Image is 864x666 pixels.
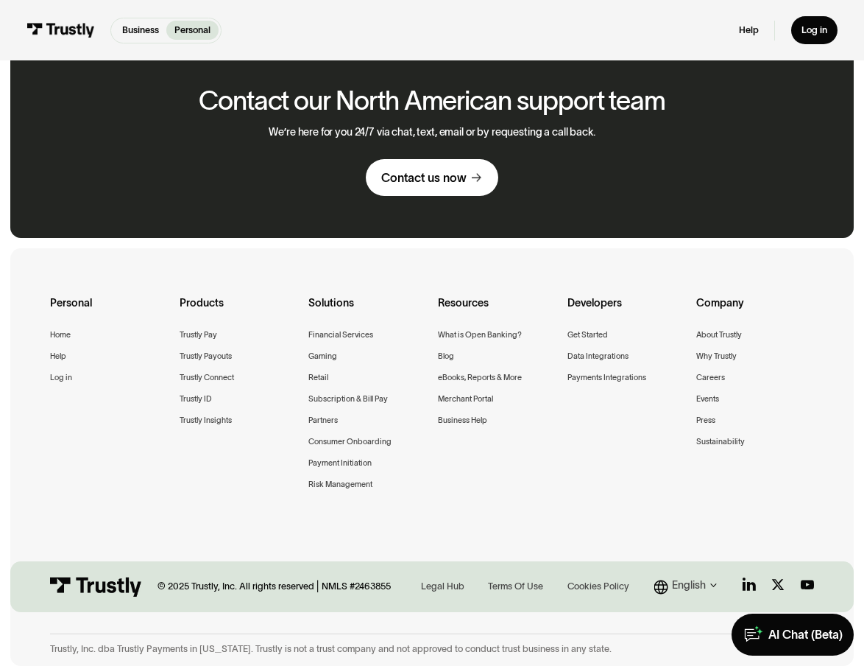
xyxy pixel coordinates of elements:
[672,578,706,596] div: English
[50,328,71,341] a: Home
[381,170,467,186] div: Contact us now
[122,24,159,38] p: Business
[438,392,493,405] a: Merchant Portal
[791,16,838,44] a: Log in
[308,349,337,362] a: Gaming
[308,477,372,491] a: Risk Management
[801,24,827,36] div: Log in
[50,295,168,328] div: Personal
[180,371,234,384] a: Trustly Connect
[438,328,522,341] a: What is Open Banking?
[114,21,166,40] a: Business
[438,371,522,384] a: eBooks, Reports & More
[308,413,338,427] a: Partners
[567,581,629,594] div: Cookies Policy
[322,581,391,592] div: NMLS #2463855
[308,392,388,405] a: Subscription & Bill Pay
[438,413,487,427] a: Business Help
[26,23,95,38] img: Trustly Logo
[308,435,392,448] a: Consumer Onboarding
[696,392,719,405] a: Events
[50,371,72,384] a: Log in
[180,392,212,405] a: Trustly ID
[308,371,328,384] a: Retail
[50,349,66,362] a: Help
[696,371,725,384] a: Careers
[696,349,737,362] a: Why Trustly
[739,24,759,36] a: Help
[421,581,464,594] div: Legal Hub
[199,86,665,115] h2: Contact our North American support team
[488,581,543,594] div: Terms Of Use
[438,295,556,328] div: Resources
[308,328,373,341] a: Financial Services
[50,643,813,655] div: Trustly, Inc. dba Trustly Payments in [US_STATE]. Trustly is not a trust company and not approved...
[696,435,745,448] a: Sustainability
[50,577,141,597] img: Trustly Logo
[567,295,685,328] div: Developers
[696,328,742,341] a: About Trustly
[696,413,715,427] a: Press
[438,349,454,362] a: Blog
[567,349,628,362] a: Data Integrations
[180,328,217,341] a: Trustly Pay
[696,295,814,328] div: Company
[166,21,218,40] a: Personal
[567,328,608,341] a: Get Started
[567,371,646,384] a: Payments Integrations
[417,578,468,595] a: Legal Hub
[180,413,232,427] a: Trustly Insights
[157,581,314,592] div: © 2025 Trustly, Inc. All rights reserved
[269,126,595,139] p: We’re here for you 24/7 via chat, text, email or by requesting a call back.
[654,578,721,596] div: English
[732,614,853,656] a: AI Chat (Beta)
[768,627,843,642] div: AI Chat (Beta)
[308,295,426,328] div: Solutions
[484,578,548,595] a: Terms Of Use
[563,578,633,595] a: Cookies Policy
[180,295,297,328] div: Products
[316,579,319,595] div: |
[174,24,210,38] p: Personal
[366,159,498,196] a: Contact us now
[308,456,372,469] a: Payment Initiation
[180,349,232,362] a: Trustly Payouts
